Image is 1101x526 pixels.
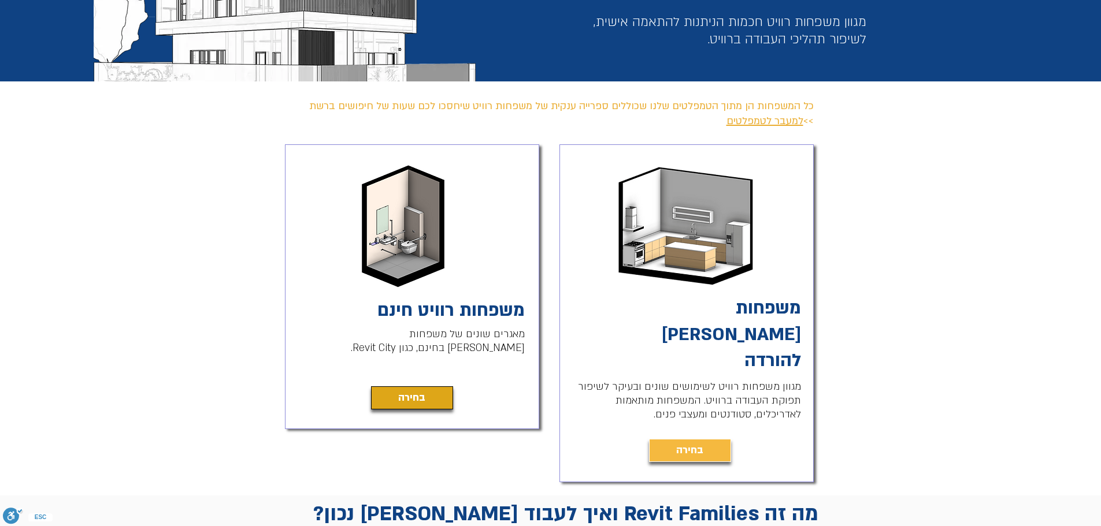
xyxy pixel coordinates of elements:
a: בחירה [371,386,453,409]
a: משפחות [PERSON_NAME] להורדה [662,296,801,372]
span: מגוון משפחות רוויט חכמות הניתנות להתאמה אישית, לשיפור תהליכי העבודה ברוויט. [594,13,866,48]
a: למעבר לטמפלטים [726,114,803,128]
span: מגוון משפחות רוויט לשימושים שונים ובעיקר לשיפור תפוקת העבודה ברוויט. המשפחות מותאמות לאדריכלים, ס... [578,380,801,421]
img: קובץ שירותי נכים רוויט בחינם [354,163,453,290]
span: בחירה [676,442,703,458]
a: בחירה [649,439,731,462]
a: משפחות רוויט חינם [377,298,525,322]
span: בחירה [398,390,425,406]
span: כל המשפחות הן מתוך הטמפלטים שלנו שכוללים ספרייה ענקית של משפחות רוויט שיחסכו לכם שעות של חיפושים ... [309,99,814,128]
img: משפחות רוויט מטבח להורדה [615,159,758,289]
span: מאגרים שונים של משפחות [PERSON_NAME] בחינם, כגון Revit City. [351,327,525,355]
